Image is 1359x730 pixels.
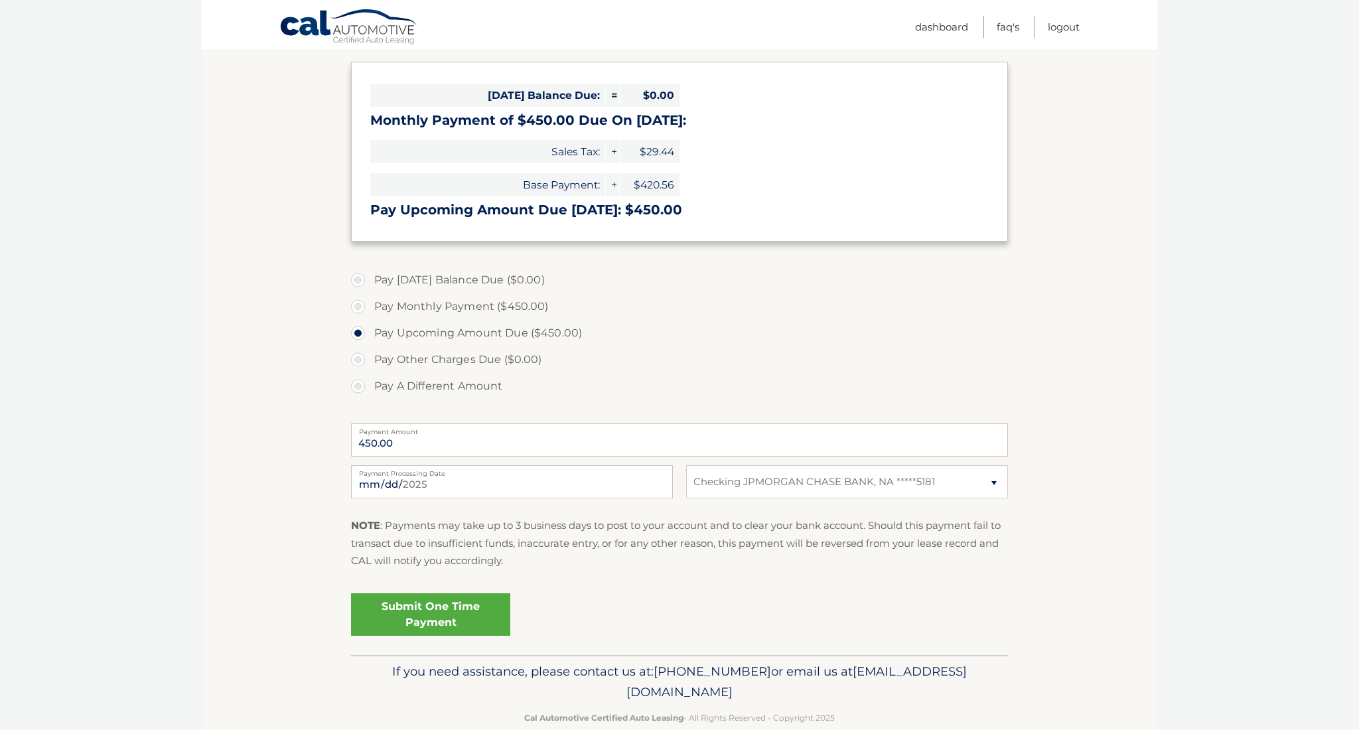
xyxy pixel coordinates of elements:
[1048,16,1080,38] a: Logout
[370,112,989,129] h3: Monthly Payment of $450.00 Due On [DATE]:
[351,465,673,498] input: Payment Date
[370,202,989,218] h3: Pay Upcoming Amount Due [DATE]: $450.00
[351,293,1008,320] label: Pay Monthly Payment ($450.00)
[351,465,673,476] label: Payment Processing Date
[351,267,1008,293] label: Pay [DATE] Balance Due ($0.00)
[606,140,619,163] span: +
[620,173,679,196] span: $420.56
[620,84,679,107] span: $0.00
[351,423,1008,457] input: Payment Amount
[351,373,1008,400] label: Pay A Different Amount
[360,661,999,703] p: If you need assistance, please contact us at: or email us at
[351,346,1008,373] label: Pay Other Charges Due ($0.00)
[360,711,999,725] p: - All Rights Reserved - Copyright 2025
[351,519,380,532] strong: NOTE
[279,9,419,47] a: Cal Automotive
[370,173,605,196] span: Base Payment:
[351,320,1008,346] label: Pay Upcoming Amount Due ($450.00)
[997,16,1019,38] a: FAQ's
[606,173,619,196] span: +
[654,664,771,679] span: [PHONE_NUMBER]
[370,140,605,163] span: Sales Tax:
[351,517,1008,569] p: : Payments may take up to 3 business days to post to your account and to clear your bank account....
[620,140,679,163] span: $29.44
[351,423,1008,434] label: Payment Amount
[915,16,968,38] a: Dashboard
[524,713,683,723] strong: Cal Automotive Certified Auto Leasing
[606,84,619,107] span: =
[351,593,510,636] a: Submit One Time Payment
[370,84,605,107] span: [DATE] Balance Due:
